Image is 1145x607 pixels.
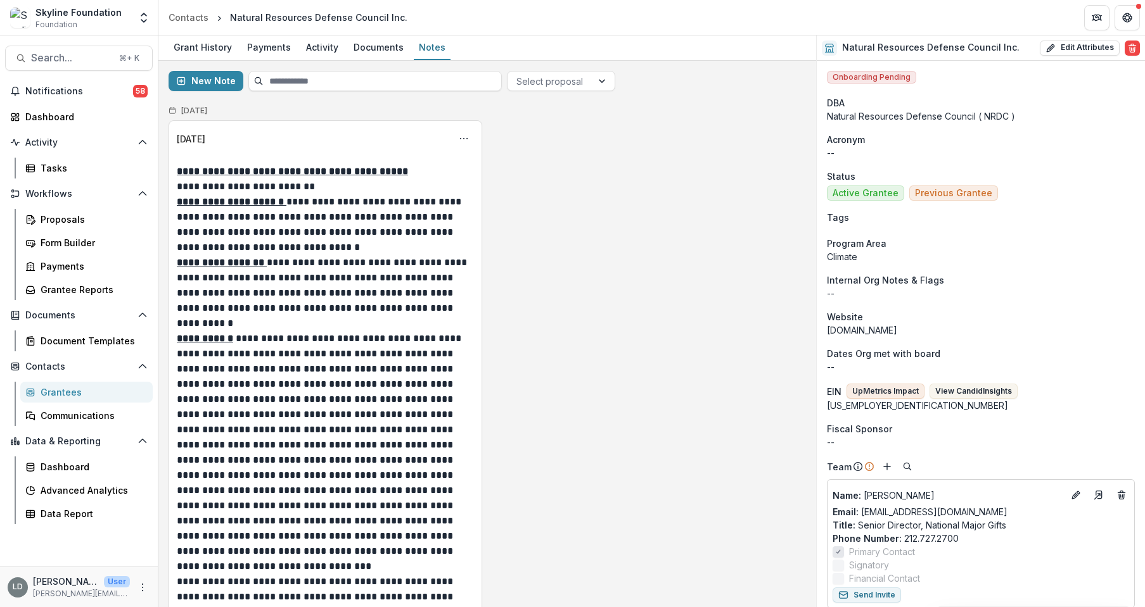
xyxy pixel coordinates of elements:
[915,188,992,199] span: Previous Grantee
[5,81,153,101] button: Notifications58
[31,52,112,64] span: Search...
[41,161,143,175] div: Tasks
[833,506,859,517] span: Email:
[847,384,924,399] button: UpMetrics Impact
[849,572,920,585] span: Financial Contact
[827,287,1135,300] p: --
[827,347,940,360] span: Dates Org met with board
[20,209,153,230] a: Proposals
[833,489,1063,502] a: Name: [PERSON_NAME]
[827,435,1135,449] div: --
[1040,41,1120,56] button: Edit Attributes
[41,484,143,497] div: Advanced Analytics
[827,399,1135,412] div: [US_EMPLOYER_IDENTIFICATION_NUMBER]
[20,158,153,178] a: Tasks
[833,490,861,501] span: Name :
[242,38,296,56] div: Payments
[135,5,153,30] button: Open entity switcher
[117,51,142,65] div: ⌘ + K
[842,42,1020,53] h2: Natural Resources Defense Council Inc.
[827,422,892,435] span: Fiscal Sponsor
[33,588,130,599] p: [PERSON_NAME][EMAIL_ADDRESS][DOMAIN_NAME]
[827,71,916,84] span: Onboarding Pending
[1115,5,1140,30] button: Get Help
[169,11,208,24] div: Contacts
[104,576,130,587] p: User
[849,545,915,558] span: Primary Contact
[827,211,849,224] span: Tags
[349,35,409,60] a: Documents
[827,146,1135,160] p: --
[41,236,143,249] div: Form Builder
[833,489,1063,502] p: [PERSON_NAME]
[20,456,153,477] a: Dashboard
[827,133,865,146] span: Acronym
[35,6,122,19] div: Skyline Foundation
[25,361,132,372] span: Contacts
[1125,41,1140,56] button: Delete
[849,558,889,572] span: Signatory
[41,283,143,296] div: Grantee Reports
[833,533,902,544] span: Phone Number :
[827,310,863,323] span: Website
[20,382,153,403] a: Grantees
[25,436,132,447] span: Data & Reporting
[33,575,99,588] p: [PERSON_NAME]
[41,507,143,520] div: Data Report
[20,405,153,426] a: Communications
[230,11,407,24] div: Natural Resources Defense Council Inc.
[827,96,845,110] span: DBA
[20,503,153,524] a: Data Report
[41,460,143,473] div: Dashboard
[5,132,153,153] button: Open Activity
[177,132,205,146] div: [DATE]
[133,85,148,97] span: 58
[827,325,897,335] a: [DOMAIN_NAME]
[25,137,132,148] span: Activity
[827,237,886,250] span: Program Area
[827,110,1135,123] div: Natural Resources Defense Council ( NRDC )
[163,8,413,27] nav: breadcrumb
[13,583,23,591] div: Lisa Dinh
[41,260,143,273] div: Payments
[10,8,30,28] img: Skyline Foundation
[41,334,143,347] div: Document Templates
[1068,487,1084,503] button: Edit
[20,232,153,253] a: Form Builder
[41,409,143,422] div: Communications
[1084,5,1110,30] button: Partners
[181,106,207,115] h2: [DATE]
[414,38,451,56] div: Notes
[833,518,1129,532] p: Senior Director, National Major Gifts
[5,431,153,451] button: Open Data & Reporting
[135,580,150,595] button: More
[454,128,474,149] button: Options
[827,460,852,473] p: Team
[827,250,1135,263] p: Climate
[20,256,153,277] a: Payments
[5,184,153,204] button: Open Workflows
[25,86,133,97] span: Notifications
[349,38,409,56] div: Documents
[833,520,855,530] span: Title :
[833,532,1129,545] p: 212.727.2700
[169,38,237,56] div: Grant History
[35,19,77,30] span: Foundation
[20,480,153,501] a: Advanced Analytics
[20,279,153,300] a: Grantee Reports
[5,305,153,325] button: Open Documents
[301,35,343,60] a: Activity
[25,110,143,123] div: Dashboard
[5,106,153,127] a: Dashboard
[5,46,153,71] button: Search...
[1089,485,1109,505] a: Go to contact
[169,35,237,60] a: Grant History
[880,459,895,474] button: Add
[169,71,243,91] button: New Note
[25,310,132,321] span: Documents
[833,505,1007,518] a: Email: [EMAIL_ADDRESS][DOMAIN_NAME]
[827,170,855,183] span: Status
[41,385,143,399] div: Grantees
[827,385,841,398] p: EIN
[827,273,944,287] span: Internal Org Notes & Flags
